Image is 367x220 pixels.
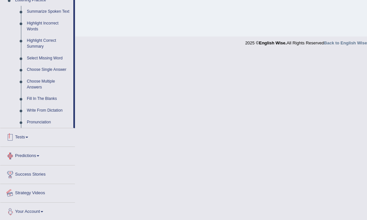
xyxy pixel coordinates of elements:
[324,40,367,45] a: Back to English Wise
[24,76,73,93] a: Choose Multiple Answers
[24,35,73,52] a: Highlight Correct Summary
[24,93,73,105] a: Fill In The Blanks
[0,203,75,219] a: Your Account
[0,165,75,182] a: Success Stories
[245,37,367,46] div: 2025 © All Rights Reserved
[24,18,73,35] a: Highlight Incorrect Words
[24,117,73,128] a: Pronunciation
[0,147,75,163] a: Predictions
[24,53,73,64] a: Select Missing Word
[24,64,73,76] a: Choose Single Answer
[0,128,75,145] a: Tests
[24,105,73,117] a: Write From Dictation
[259,40,286,45] strong: English Wise.
[24,6,73,18] a: Summarize Spoken Text
[0,184,75,200] a: Strategy Videos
